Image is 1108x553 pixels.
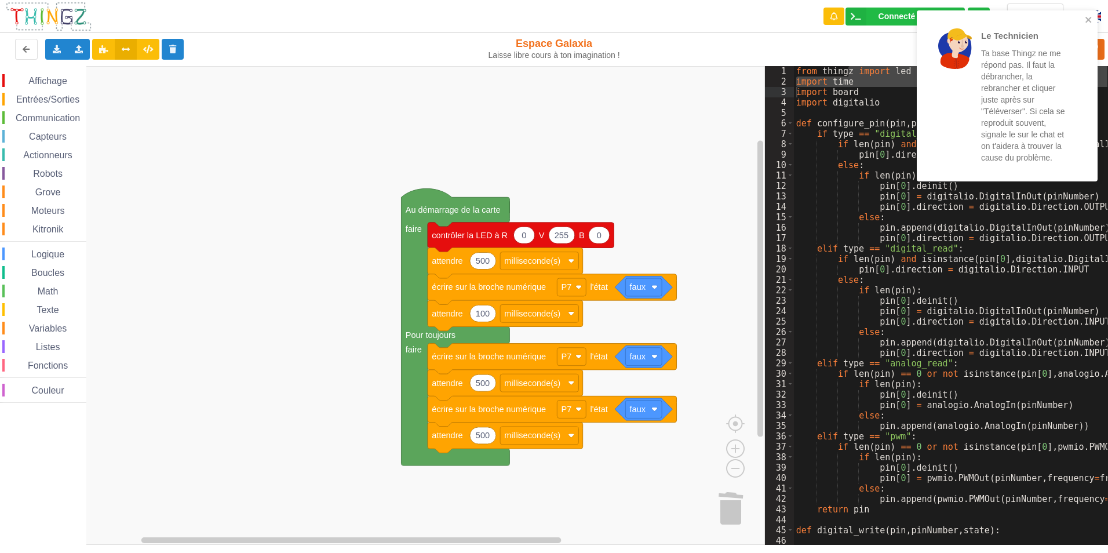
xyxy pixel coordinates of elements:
div: 40 [765,473,794,483]
text: écrire sur la broche numérique [432,405,546,414]
div: 23 [765,296,794,306]
div: 37 [765,442,794,452]
text: P7 [562,405,572,414]
text: 255 [555,230,568,239]
div: 21 [765,275,794,285]
div: Ta base fonctionne bien ! [845,8,965,26]
div: 1 [765,66,794,77]
div: 2 [765,77,794,87]
text: attendre [432,309,462,318]
text: B [579,230,585,239]
text: écrire sur la broche numérique [432,352,546,361]
p: Ta base Thingz ne me répond pas. Il faut la débrancher, la rebrancher et cliquer juste après sur ... [981,48,1071,163]
text: contrôler la LED à R [432,230,508,239]
div: Connecté à la carte [879,12,953,20]
span: Capteurs [27,132,68,141]
div: 25 [765,316,794,327]
text: 500 [476,379,490,388]
div: 44 [765,515,794,525]
div: 41 [765,483,794,494]
span: Boucles [30,268,66,278]
span: Grove [34,187,63,197]
div: 3 [765,87,794,97]
div: 6 [765,118,794,129]
div: 32 [765,390,794,400]
text: faux [630,352,646,361]
text: attendre [432,431,462,440]
span: Affichage [27,76,68,86]
text: attendre [432,256,462,265]
text: 500 [476,431,490,440]
div: 10 [765,160,794,170]
div: 27 [765,337,794,348]
div: 45 [765,525,794,536]
text: 0 [522,230,526,239]
text: attendre [432,379,462,388]
div: 15 [765,212,794,223]
text: 100 [476,309,490,318]
span: Listes [34,342,62,352]
div: 22 [765,285,794,296]
div: 8 [765,139,794,150]
text: milliseconde(s) [504,256,560,265]
div: 34 [765,410,794,421]
div: 28 [765,348,794,358]
text: faux [630,282,646,292]
span: Communication [14,113,82,123]
div: 35 [765,421,794,431]
div: 13 [765,191,794,202]
span: Actionneurs [21,150,74,160]
div: 11 [765,170,794,181]
span: Fonctions [26,361,70,370]
div: 14 [765,202,794,212]
text: milliseconde(s) [504,309,560,318]
text: P7 [562,352,572,361]
div: 7 [765,129,794,139]
span: Moteurs [30,206,67,216]
div: 31 [765,379,794,390]
span: Entrées/Sorties [14,94,81,104]
text: Au démarrage de la carte [406,205,501,214]
img: thingz_logo.png [5,1,92,32]
text: milliseconde(s) [504,431,560,440]
text: Pour toujours [406,330,455,340]
text: faux [630,405,646,414]
div: 43 [765,504,794,515]
div: 18 [765,243,794,254]
button: close [1085,15,1093,26]
span: Kitronik [31,224,65,234]
text: faire [406,345,422,354]
text: V [539,230,545,239]
text: l'état [591,352,608,361]
text: 0 [597,230,602,239]
span: Logique [30,249,66,259]
div: Espace Galaxia [457,37,651,60]
div: 17 [765,233,794,243]
text: P7 [562,282,572,292]
span: Math [36,286,60,296]
div: 36 [765,431,794,442]
div: 33 [765,400,794,410]
text: l'état [591,282,608,292]
text: l'état [591,405,608,414]
div: 24 [765,306,794,316]
div: Laisse libre cours à ton imagination ! [457,50,651,60]
div: 19 [765,254,794,264]
div: 29 [765,358,794,369]
div: 20 [765,264,794,275]
div: 30 [765,369,794,379]
text: 500 [476,256,490,265]
text: écrire sur la broche numérique [432,282,546,292]
p: Le Technicien [981,30,1071,42]
div: 16 [765,223,794,233]
div: 46 [765,536,794,546]
div: 5 [765,108,794,118]
text: milliseconde(s) [504,379,560,388]
text: faire [406,224,422,234]
span: Couleur [30,385,66,395]
div: 4 [765,97,794,108]
span: Robots [31,169,64,179]
div: 39 [765,463,794,473]
div: 26 [765,327,794,337]
span: Texte [35,305,60,315]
